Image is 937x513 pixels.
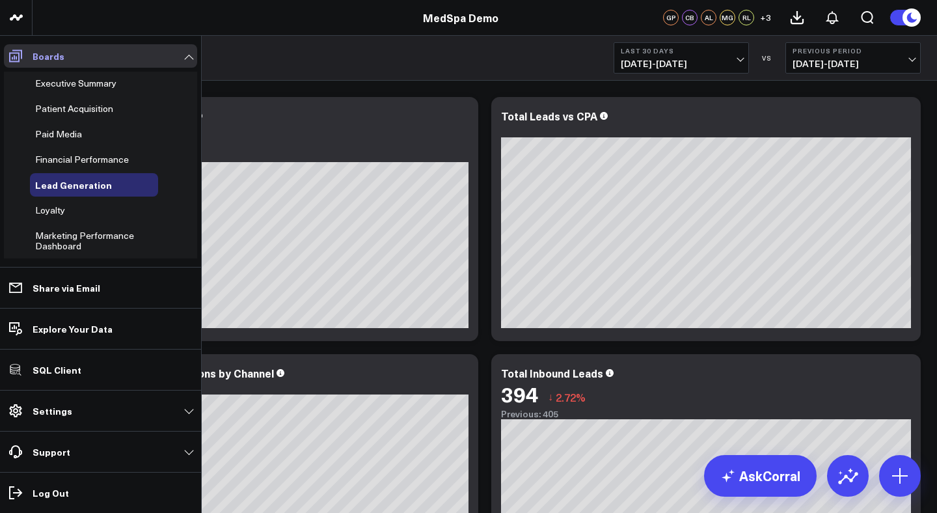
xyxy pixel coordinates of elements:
[682,10,698,25] div: CB
[35,205,65,215] a: Loyalty
[793,47,914,55] b: Previous Period
[621,47,742,55] b: Last 30 Days
[33,447,70,457] p: Support
[35,154,129,165] a: Financial Performance
[501,109,597,123] div: Total Leads vs CPA
[35,104,113,114] a: Patient Acquisition
[785,42,921,74] button: Previous Period[DATE]-[DATE]
[35,229,134,252] span: Marketing Performance Dashboard
[35,180,112,190] a: Lead Generation
[35,102,113,115] span: Patient Acquisition
[33,283,100,293] p: Share via Email
[35,77,116,89] span: Executive Summary
[501,409,911,419] div: Previous: 405
[33,406,72,416] p: Settings
[33,365,81,375] p: SQL Client
[33,488,69,498] p: Log Out
[663,10,679,25] div: GP
[35,129,82,139] a: Paid Media
[423,10,498,25] a: MedSpa Demo
[757,10,773,25] button: +3
[33,51,64,61] p: Boards
[501,366,603,380] div: Total Inbound Leads
[35,204,65,216] span: Loyalty
[4,481,197,505] a: Log Out
[35,128,82,140] span: Paid Media
[760,13,771,22] span: + 3
[701,10,716,25] div: AL
[621,59,742,69] span: [DATE] - [DATE]
[755,54,779,62] div: VS
[793,59,914,69] span: [DATE] - [DATE]
[614,42,749,74] button: Last 30 Days[DATE]-[DATE]
[59,152,468,162] div: Previous: 849
[4,358,197,381] a: SQL Client
[35,153,129,165] span: Financial Performance
[501,382,538,406] div: 394
[704,455,817,497] a: AskCorral
[35,178,112,191] span: Lead Generation
[35,78,116,89] a: Executive Summary
[33,324,113,334] p: Explore Your Data
[556,390,586,404] span: 2.72%
[739,10,754,25] div: RL
[35,230,144,251] a: Marketing Performance Dashboard
[720,10,735,25] div: MG
[548,389,553,406] span: ↓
